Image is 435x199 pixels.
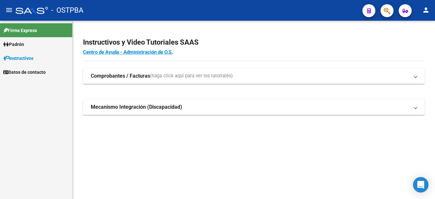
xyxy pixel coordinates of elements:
[3,55,33,62] span: Instructivos
[413,177,429,193] div: Open Intercom Messenger
[83,68,425,84] mat-expansion-panel-header: Comprobantes / Facturas(haga click aquí para ver los tutoriales)
[150,72,233,80] span: (haga click aquí para ver los tutoriales)
[422,6,430,14] mat-icon: person
[5,6,13,14] mat-icon: menu
[3,27,37,34] span: Firma Express
[3,69,46,76] span: Datos de contacto
[83,49,173,55] a: Centro de Ayuda - Administración de O.S.
[83,99,425,115] mat-expansion-panel-header: Mecanismo Integración (Discapacidad)
[91,72,150,80] strong: Comprobantes / Facturas
[51,3,83,17] span: - OSTPBA
[3,41,24,48] span: Padrón
[91,104,182,111] strong: Mecanismo Integración (Discapacidad)
[83,36,425,49] h2: Instructivos y Video Tutoriales SAAS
